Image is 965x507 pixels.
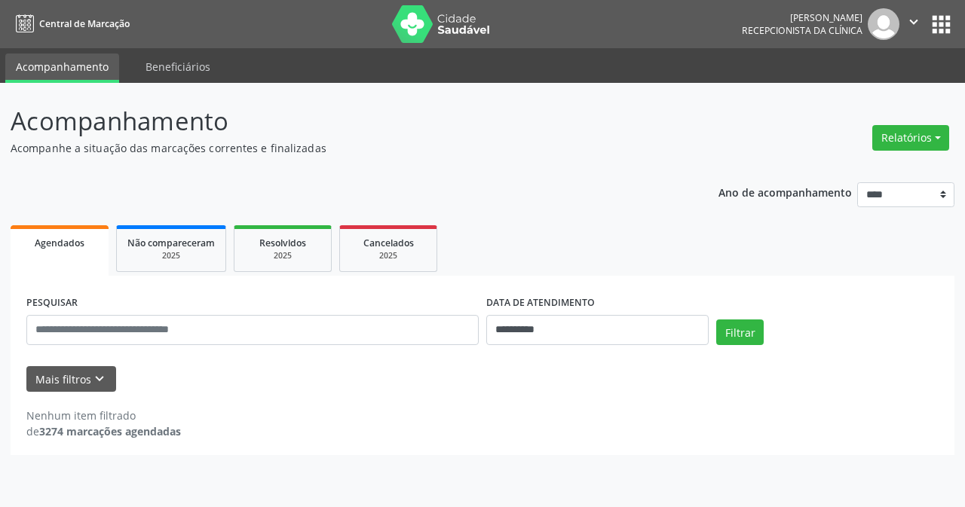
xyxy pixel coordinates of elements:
div: 2025 [127,250,215,261]
strong: 3274 marcações agendadas [39,424,181,438]
a: Acompanhamento [5,53,119,83]
p: Acompanhe a situação das marcações correntes e finalizadas [11,140,671,156]
button: Relatórios [872,125,949,151]
button: Filtrar [716,319,764,345]
span: Central de Marcação [39,17,130,30]
div: de [26,423,181,439]
span: Cancelados [363,237,414,249]
p: Acompanhamento [11,102,671,140]
div: 2025 [245,250,320,261]
span: Recepcionista da clínica [742,24,862,37]
span: Não compareceram [127,237,215,249]
div: Nenhum item filtrado [26,408,181,423]
label: PESQUISAR [26,292,78,315]
span: Resolvidos [259,237,306,249]
i: keyboard_arrow_down [91,371,108,387]
a: Beneficiários [135,53,221,80]
span: Agendados [35,237,84,249]
i:  [905,14,922,30]
div: 2025 [351,250,426,261]
img: img [868,8,899,40]
button: Mais filtroskeyboard_arrow_down [26,366,116,392]
button:  [899,8,928,40]
button: apps [928,11,954,38]
label: DATA DE ATENDIMENTO [486,292,595,315]
p: Ano de acompanhamento [718,182,852,201]
div: [PERSON_NAME] [742,11,862,24]
a: Central de Marcação [11,11,130,36]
